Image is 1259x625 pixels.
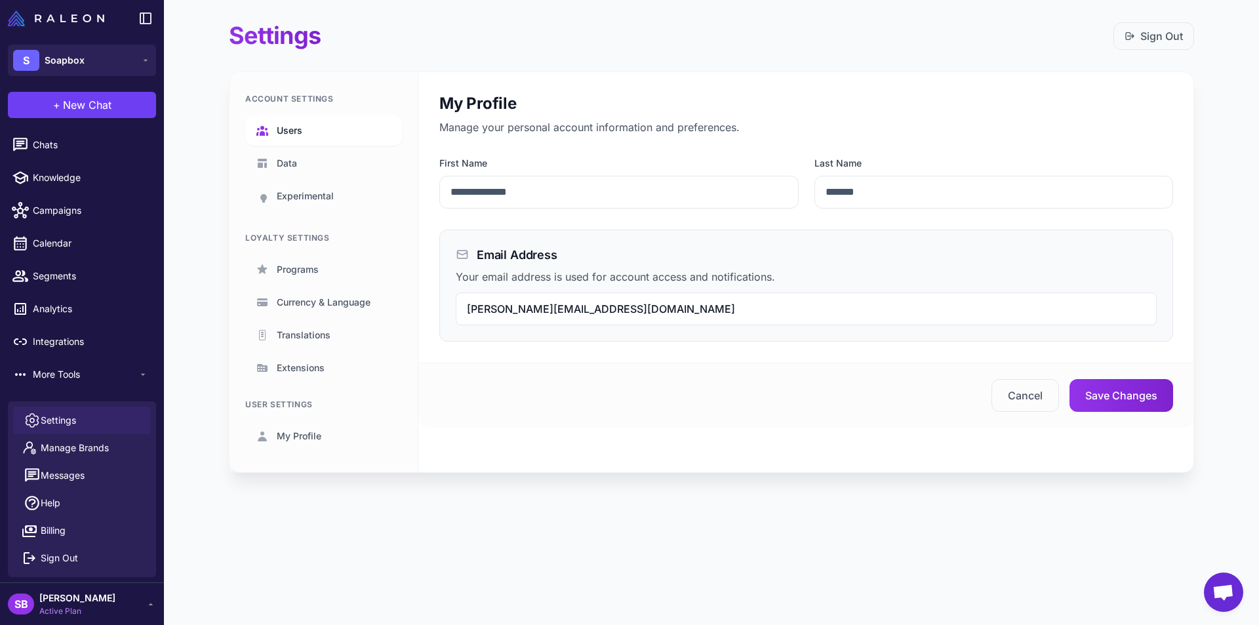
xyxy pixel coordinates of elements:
h1: Settings [229,21,321,50]
button: Messages [13,462,151,489]
span: Billing [41,523,66,538]
button: Cancel [991,379,1059,412]
label: Last Name [814,156,1174,171]
span: Chats [33,138,148,152]
span: [PERSON_NAME][EMAIL_ADDRESS][DOMAIN_NAME] [467,302,735,315]
img: Raleon Logo [8,10,104,26]
a: Programs [245,254,402,285]
span: Help [41,496,60,510]
button: Sign Out [13,544,151,572]
div: Account Settings [245,93,402,105]
span: + [53,97,60,113]
a: Analytics [5,295,159,323]
span: [PERSON_NAME] [39,591,115,605]
a: Users [245,115,402,146]
button: SSoapbox [8,45,156,76]
span: Calendar [33,236,148,251]
a: Open chat [1204,573,1243,612]
span: Currency & Language [277,295,370,310]
span: Knowledge [33,171,148,185]
p: Manage your personal account information and preferences. [439,119,1173,135]
a: Campaigns [5,197,159,224]
a: Help [13,489,151,517]
span: Settings [41,413,76,428]
label: First Name [439,156,799,171]
a: Extensions [245,353,402,383]
span: New Chat [63,97,111,113]
span: Campaigns [33,203,148,218]
span: Sign Out [41,551,78,565]
a: Experimental [245,181,402,211]
a: Sign Out [1125,28,1183,44]
a: Translations [245,320,402,350]
button: +New Chat [8,92,156,118]
div: User Settings [245,399,402,411]
div: S [13,50,39,71]
a: Integrations [5,328,159,355]
span: My Profile [277,429,321,443]
a: My Profile [245,421,402,451]
div: Loyalty Settings [245,232,402,244]
a: Segments [5,262,159,290]
h2: My Profile [439,93,1173,114]
span: Extensions [277,361,325,375]
span: More Tools [33,367,138,382]
h3: Email Address [477,246,557,264]
span: Experimental [277,189,334,203]
a: Calendar [5,230,159,257]
span: Soapbox [45,53,85,68]
span: Translations [277,328,330,342]
span: Data [277,156,297,171]
a: Currency & Language [245,287,402,317]
span: Manage Brands [41,441,109,455]
span: Active Plan [39,605,115,617]
span: Users [277,123,302,138]
p: Your email address is used for account access and notifications. [456,269,1157,285]
button: Save Changes [1069,379,1173,412]
span: Analytics [33,302,148,316]
a: Chats [5,131,159,159]
a: Data [245,148,402,178]
button: Sign Out [1113,22,1194,50]
span: Segments [33,269,148,283]
div: SB [8,594,34,615]
span: Integrations [33,334,148,349]
a: Knowledge [5,164,159,192]
span: Programs [277,262,319,277]
span: Messages [41,468,85,483]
